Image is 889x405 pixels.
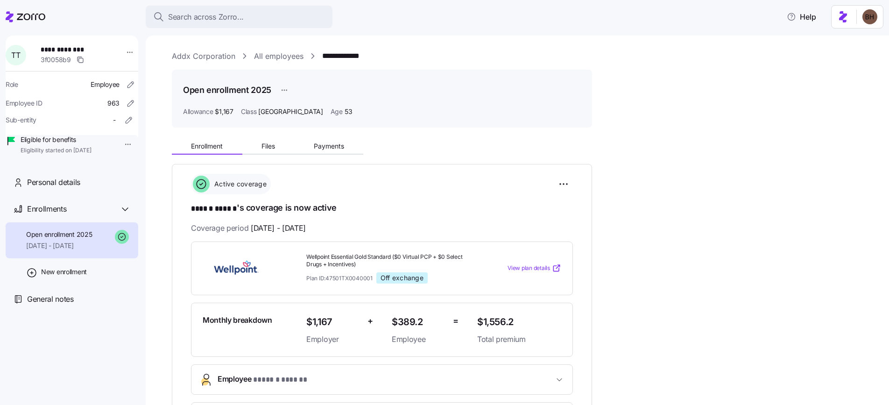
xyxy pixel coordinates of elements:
[306,314,360,330] span: $1,167
[107,99,120,108] span: 963
[146,6,332,28] button: Search across Zorro...
[251,222,306,234] span: [DATE] - [DATE]
[306,253,470,269] span: Wellpoint Essential Gold Standard ($0 Virtual PCP + $0 Select Drugs + Incentives)
[212,179,267,189] span: Active coverage
[218,373,307,386] span: Employee
[6,80,18,89] span: Role
[477,314,561,330] span: $1,556.2
[241,107,257,116] span: Class
[508,264,550,273] span: View plan details
[41,55,71,64] span: 3f0058b9
[113,115,116,125] span: -
[203,257,270,279] img: Wellpoint
[27,177,80,188] span: Personal details
[11,51,20,59] span: T T
[172,50,235,62] a: Addx Corporation
[508,263,561,273] a: View plan details
[392,334,445,345] span: Employee
[779,7,824,26] button: Help
[168,11,244,23] span: Search across Zorro...
[41,267,87,277] span: New enrollment
[453,314,459,328] span: =
[306,334,360,345] span: Employer
[6,115,36,125] span: Sub-entity
[27,203,66,215] span: Enrollments
[381,274,423,282] span: Off exchange
[392,314,445,330] span: $389.2
[367,314,373,328] span: +
[314,143,344,149] span: Payments
[191,222,306,234] span: Coverage period
[27,293,74,305] span: General notes
[191,202,573,215] h1: 's coverage is now active
[345,107,352,116] span: 53
[215,107,233,116] span: $1,167
[26,230,92,239] span: Open enrollment 2025
[331,107,343,116] span: Age
[26,241,92,250] span: [DATE] - [DATE]
[183,107,213,116] span: Allowance
[261,143,275,149] span: Files
[21,147,92,155] span: Eligibility started on [DATE]
[306,274,373,282] span: Plan ID: 47501TX0040001
[191,143,223,149] span: Enrollment
[21,135,92,144] span: Eligible for benefits
[477,334,561,345] span: Total premium
[91,80,120,89] span: Employee
[254,50,303,62] a: All employees
[6,99,42,108] span: Employee ID
[862,9,877,24] img: c3c218ad70e66eeb89914ccc98a2927c
[258,107,323,116] span: [GEOGRAPHIC_DATA]
[203,314,272,326] span: Monthly breakdown
[787,11,816,22] span: Help
[183,84,271,96] h1: Open enrollment 2025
